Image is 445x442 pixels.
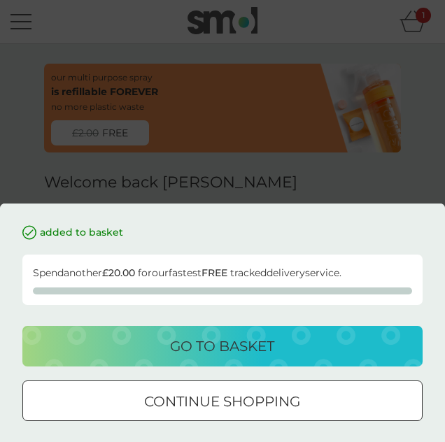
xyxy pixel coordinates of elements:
[102,266,135,279] strong: £20.00
[170,335,274,357] p: go to basket
[144,390,300,413] p: continue shopping
[22,326,423,366] button: go to basket
[202,266,227,279] strong: FREE
[33,265,341,280] p: Spend another for our fastest tracked delivery service.
[22,380,423,421] button: continue shopping
[40,224,123,240] p: added to basket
